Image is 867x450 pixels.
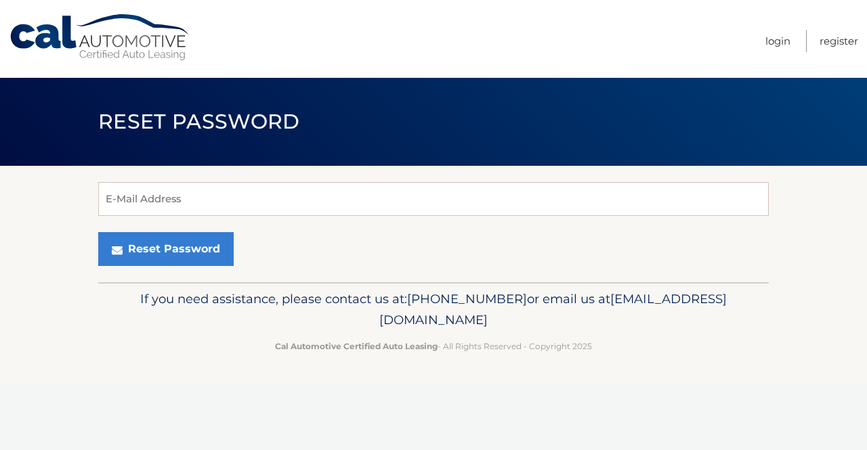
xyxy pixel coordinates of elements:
[407,291,527,307] span: [PHONE_NUMBER]
[275,341,438,351] strong: Cal Automotive Certified Auto Leasing
[820,30,858,52] a: Register
[98,182,769,216] input: E-Mail Address
[98,232,234,266] button: Reset Password
[107,288,760,332] p: If you need assistance, please contact us at: or email us at
[107,339,760,353] p: - All Rights Reserved - Copyright 2025
[765,30,790,52] a: Login
[98,109,299,134] span: Reset Password
[9,14,192,62] a: Cal Automotive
